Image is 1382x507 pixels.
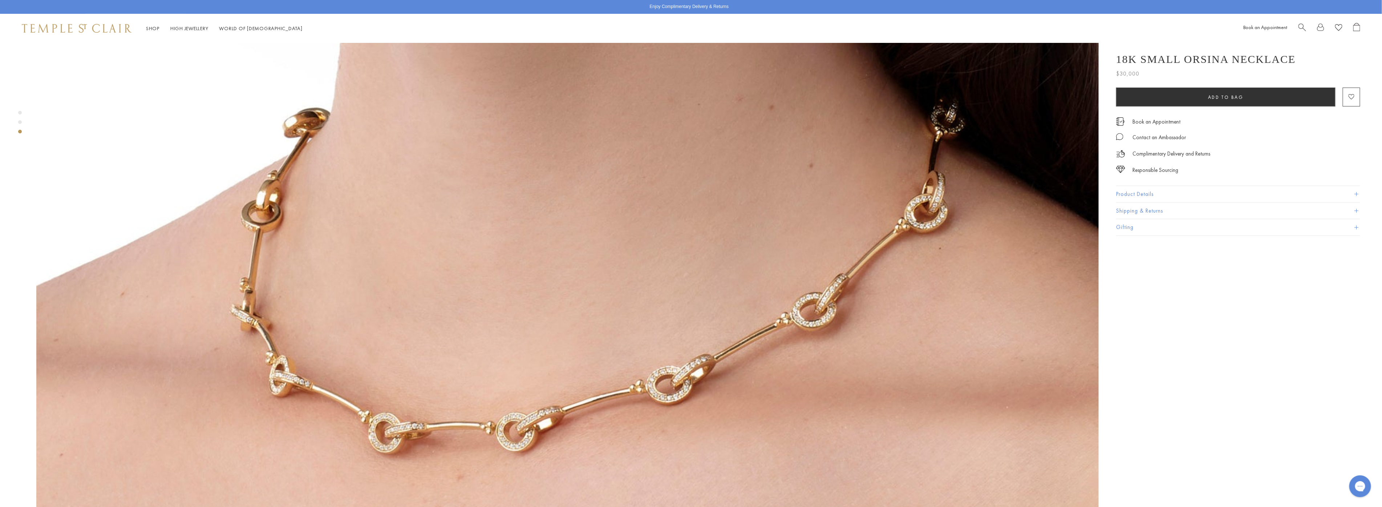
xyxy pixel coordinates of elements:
[1116,186,1360,202] button: Product Details
[18,109,22,139] div: Product gallery navigation
[1116,53,1296,65] h1: 18K Small Orsina Necklace
[1116,117,1125,126] img: icon_appointment.svg
[1346,473,1375,500] iframe: Gorgias live chat messenger
[219,25,303,32] a: World of [DEMOGRAPHIC_DATA]World of [DEMOGRAPHIC_DATA]
[650,3,729,11] p: Enjoy Complimentary Delivery & Returns
[1335,23,1342,34] a: View Wishlist
[1116,69,1139,79] span: $30,000
[1132,133,1186,142] div: Contact an Ambassador
[1116,219,1360,236] button: Gifting
[22,24,131,33] img: Temple St. Clair
[1353,23,1360,34] a: Open Shopping Bag
[1116,88,1336,106] button: Add to bag
[170,25,208,32] a: High JewelleryHigh Jewellery
[1208,94,1244,100] span: Add to bag
[1116,149,1125,158] img: icon_delivery.svg
[146,25,159,32] a: ShopShop
[1243,24,1288,31] a: Book an Appointment
[1116,133,1123,140] img: MessageIcon-01_2.svg
[1116,166,1125,173] img: icon_sourcing.svg
[1132,166,1178,175] div: Responsible Sourcing
[1132,118,1180,126] a: Book an Appointment
[146,24,303,33] nav: Main navigation
[1116,203,1360,219] button: Shipping & Returns
[1132,149,1210,158] p: Complimentary Delivery and Returns
[1298,23,1306,34] a: Search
